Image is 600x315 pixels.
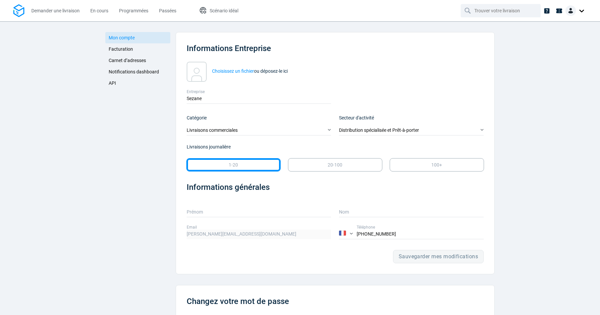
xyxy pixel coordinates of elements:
[109,35,135,40] span: Mon compte
[159,8,176,13] span: Passées
[105,43,170,55] a: Facturation
[90,8,108,13] span: En cours
[187,126,331,135] div: Livraisons commerciales
[339,231,346,236] img: Country flag
[212,68,254,74] strong: Choisissez un fichier
[328,162,342,169] p: 20-100
[187,115,207,120] span: Catégorie
[431,162,442,169] p: 100+
[187,44,271,53] span: Informations Entreprise
[119,8,148,13] span: Programmées
[474,4,528,17] input: Trouver votre livraison
[109,69,159,74] span: Notifications dashboard
[187,143,484,150] p: Livraisons journalière
[187,62,207,82] img: User uploaded content
[105,55,170,66] a: Carnet d’adresses
[339,203,484,216] label: Nom
[109,80,116,86] span: API
[210,8,238,13] span: Scénario idéal
[187,297,289,306] span: Changez votre mot de passe
[105,32,170,43] a: Mon compte
[187,224,331,230] label: Email
[229,162,238,169] p: 1-20
[339,126,484,135] div: Distribution spécialisée et Prêt-à-porter
[339,115,374,120] span: Secteur d'activité
[212,68,288,74] span: ou déposez-le ici
[109,58,146,63] span: Carnet d’adresses
[105,77,170,89] a: API
[565,5,576,16] img: Client
[31,8,80,13] span: Demander une livraison
[105,66,170,77] a: Notifications dashboard
[187,183,270,192] span: Informations générales
[13,4,24,17] img: Logo
[187,203,331,216] label: Prénom
[357,224,484,230] label: Téléphone
[187,89,331,95] label: Entreprise
[109,46,133,52] span: Facturation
